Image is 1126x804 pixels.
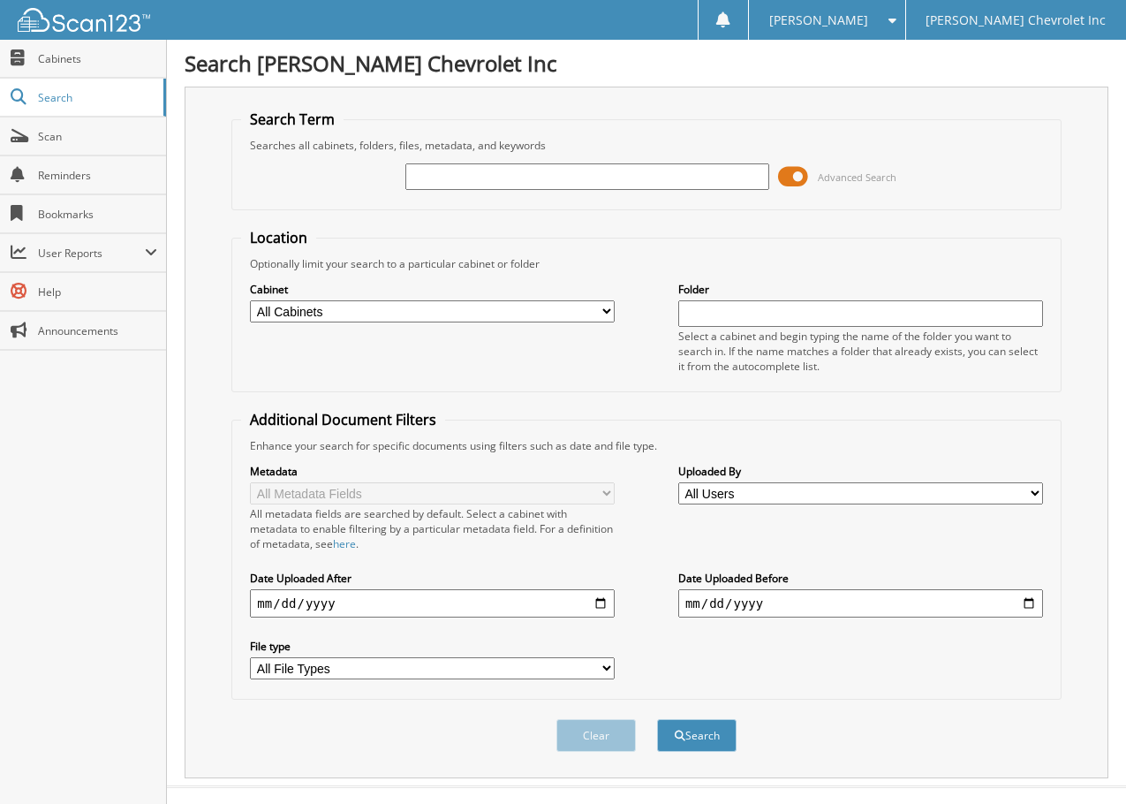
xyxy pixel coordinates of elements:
span: Announcements [38,323,157,338]
span: Reminders [38,168,157,183]
label: Date Uploaded After [250,571,615,586]
span: Scan [38,129,157,144]
span: Cabinets [38,51,157,66]
legend: Location [241,228,316,247]
div: Searches all cabinets, folders, files, metadata, and keywords [241,138,1051,153]
div: Optionally limit your search to a particular cabinet or folder [241,256,1051,271]
span: Advanced Search [818,171,896,184]
label: File type [250,639,615,654]
div: All metadata fields are searched by default. Select a cabinet with metadata to enable filtering b... [250,506,615,551]
a: here [333,536,356,551]
div: Select a cabinet and begin typing the name of the folder you want to search in. If the name match... [678,329,1043,374]
label: Uploaded By [678,464,1043,479]
input: start [250,589,615,618]
input: end [678,589,1043,618]
label: Date Uploaded Before [678,571,1043,586]
div: Enhance your search for specific documents using filters such as date and file type. [241,438,1051,453]
span: Search [38,90,155,105]
span: User Reports [38,246,145,261]
span: [PERSON_NAME] [769,15,868,26]
span: Bookmarks [38,207,157,222]
label: Folder [678,282,1043,297]
span: Help [38,284,157,300]
span: [PERSON_NAME] Chevrolet Inc [926,15,1106,26]
label: Cabinet [250,282,615,297]
button: Clear [556,719,636,752]
label: Metadata [250,464,615,479]
button: Search [657,719,737,752]
legend: Search Term [241,110,344,129]
legend: Additional Document Filters [241,410,445,429]
img: scan123-logo-white.svg [18,8,150,32]
h1: Search [PERSON_NAME] Chevrolet Inc [185,49,1108,78]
